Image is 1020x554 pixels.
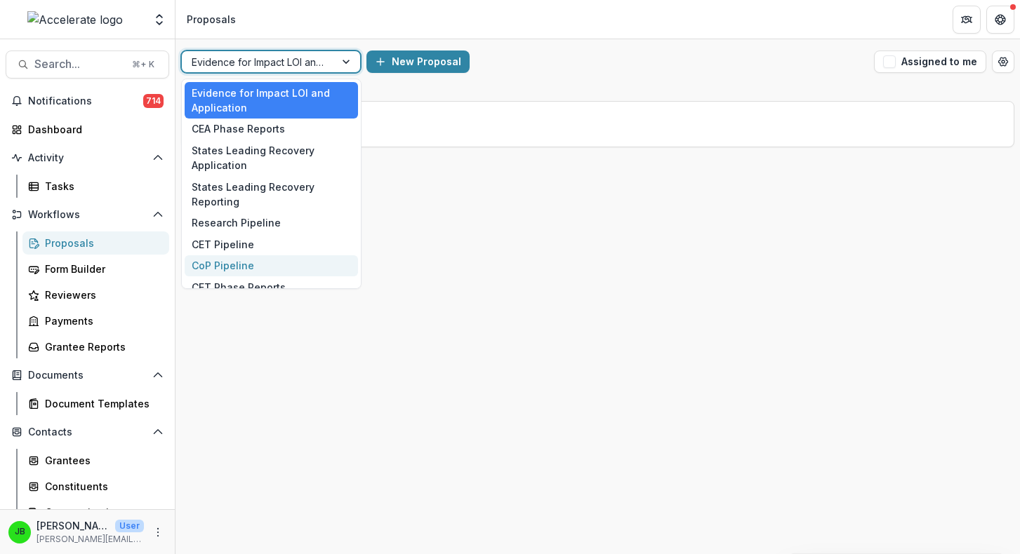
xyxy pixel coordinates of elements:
[28,122,158,137] div: Dashboard
[185,82,358,119] div: Evidence for Impact LOI and Application
[874,50,986,73] button: Assigned to me
[992,50,1014,73] button: Open table manager
[185,234,358,255] div: CET Pipeline
[28,95,143,107] span: Notifications
[143,94,164,108] span: 714
[45,179,158,194] div: Tasks
[28,152,147,164] span: Activity
[986,6,1014,34] button: Get Help
[187,12,236,27] div: Proposals
[45,479,158,494] div: Constituents
[6,147,169,169] button: Open Activity
[6,118,169,141] a: Dashboard
[45,313,158,328] div: Payments
[185,176,358,212] div: States Leading Recovery Reporting
[115,520,144,532] p: User
[22,231,169,255] a: Proposals
[185,255,358,277] div: CoP Pipeline
[45,396,158,411] div: Document Templates
[366,50,470,73] button: New Proposal
[6,50,169,79] button: Search...
[129,57,157,72] div: ⌘ + K
[6,203,169,226] button: Open Workflows
[6,364,169,386] button: Open Documents
[185,276,358,298] div: CET Phase Reports
[27,11,123,28] img: Accelerate logo
[45,236,158,250] div: Proposals
[953,6,981,34] button: Partners
[22,257,169,281] a: Form Builder
[28,209,147,221] span: Workflows
[185,212,358,234] div: Research Pipeline
[37,518,110,533] p: [PERSON_NAME]
[28,426,147,438] span: Contacts
[150,524,166,541] button: More
[22,449,169,472] a: Grantees
[45,505,158,520] div: Communications
[22,392,169,415] a: Document Templates
[185,119,358,140] div: CEA Phase Reports
[185,140,358,176] div: States Leading Recovery Application
[22,309,169,332] a: Payments
[150,6,169,34] button: Open entity switcher
[45,453,158,468] div: Grantees
[45,262,158,276] div: Form Builder
[37,533,144,546] p: [PERSON_NAME][EMAIL_ADDRESS][PERSON_NAME][DOMAIN_NAME]
[45,288,158,302] div: Reviewers
[15,527,25,536] div: Jennifer Bronson
[181,9,241,29] nav: breadcrumb
[6,90,169,112] button: Notifications714
[22,335,169,358] a: Grantee Reports
[28,370,147,381] span: Documents
[22,175,169,198] a: Tasks
[45,339,158,354] div: Grantee Reports
[22,475,169,498] a: Constituents
[22,283,169,306] a: Reviewers
[34,58,124,71] span: Search...
[6,421,169,443] button: Open Contacts
[22,501,169,524] a: Communications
